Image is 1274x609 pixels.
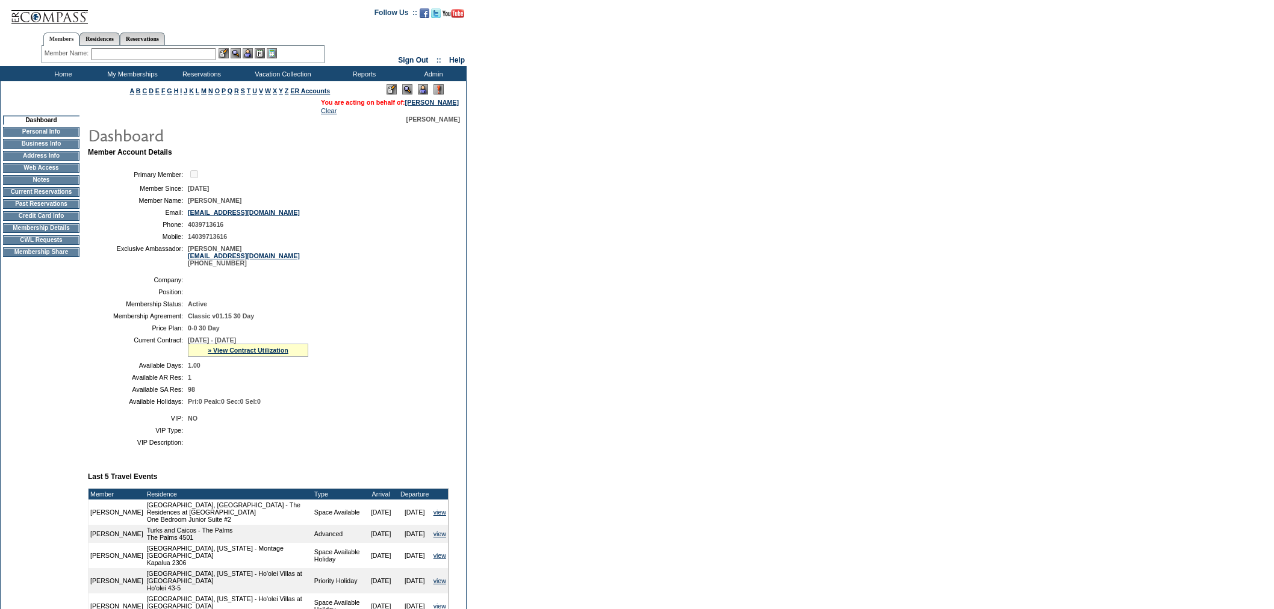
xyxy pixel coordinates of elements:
[273,87,277,94] a: X
[184,87,187,94] a: J
[420,12,429,19] a: Become our fan on Facebook
[3,187,79,197] td: Current Reservations
[321,107,337,114] a: Clear
[188,374,191,381] span: 1
[443,9,464,18] img: Subscribe to our YouTube Channel
[235,66,328,81] td: Vacation Collection
[279,87,283,94] a: Y
[88,472,157,481] b: Last 5 Travel Events
[167,87,172,94] a: G
[234,87,239,94] a: R
[312,543,364,568] td: Space Available Holiday
[247,87,251,94] a: T
[93,185,183,192] td: Member Since:
[93,386,183,393] td: Available SA Res:
[265,87,271,94] a: W
[142,87,147,94] a: C
[387,84,397,94] img: Edit Mode
[402,84,412,94] img: View Mode
[93,415,183,422] td: VIP:
[252,87,257,94] a: U
[93,324,183,332] td: Price Plan:
[259,87,263,94] a: V
[267,48,277,58] img: b_calculator.gif
[145,489,312,499] td: Residence
[433,552,446,559] a: view
[222,87,226,94] a: P
[189,87,194,94] a: K
[431,12,441,19] a: Follow us on Twitter
[3,139,79,149] td: Business Info
[290,87,330,94] a: ER Accounts
[398,56,428,64] a: Sign Out
[145,543,312,568] td: [GEOGRAPHIC_DATA], [US_STATE] - Montage [GEOGRAPHIC_DATA] Kapalua 2306
[188,233,227,240] span: 14039713616
[433,84,444,94] img: Log Concern/Member Elevation
[188,300,207,308] span: Active
[364,489,398,499] td: Arrival
[312,568,364,593] td: Priority Holiday
[3,116,79,125] td: Dashboard
[398,568,432,593] td: [DATE]
[27,66,96,81] td: Home
[231,48,241,58] img: View
[45,48,91,58] div: Member Name:
[79,32,120,45] a: Residences
[3,151,79,161] td: Address Info
[87,123,328,147] img: pgTtlDashboard.gif
[201,87,207,94] a: M
[155,87,160,94] a: E
[196,87,199,94] a: L
[215,87,220,94] a: O
[161,87,166,94] a: F
[188,185,209,192] span: [DATE]
[93,336,183,357] td: Current Contract:
[312,499,364,525] td: Space Available
[93,168,183,180] td: Primary Member:
[3,223,79,233] td: Membership Details
[188,415,197,422] span: NO
[180,87,182,94] a: I
[93,245,183,267] td: Exclusive Ambassador:
[449,56,465,64] a: Help
[166,66,235,81] td: Reservations
[406,116,460,123] span: [PERSON_NAME]
[437,56,441,64] span: ::
[120,32,165,45] a: Reservations
[93,312,183,320] td: Membership Agreement:
[188,336,236,344] span: [DATE] - [DATE]
[312,489,364,499] td: Type
[431,8,441,18] img: Follow us on Twitter
[88,148,172,156] b: Member Account Details
[328,66,397,81] td: Reports
[89,568,145,593] td: [PERSON_NAME]
[136,87,141,94] a: B
[188,221,223,228] span: 4039713616
[364,525,398,543] td: [DATE]
[433,509,446,516] a: view
[364,568,398,593] td: [DATE]
[3,163,79,173] td: Web Access
[188,398,261,405] span: Pri:0 Peak:0 Sec:0 Sel:0
[228,87,232,94] a: Q
[93,362,183,369] td: Available Days:
[398,489,432,499] td: Departure
[93,209,183,216] td: Email:
[93,427,183,434] td: VIP Type:
[93,221,183,228] td: Phone:
[43,32,80,46] a: Members
[145,525,312,543] td: Turks and Caicos - The Palms The Palms 4501
[433,577,446,584] a: view
[208,87,213,94] a: N
[89,543,145,568] td: [PERSON_NAME]
[3,127,79,137] td: Personal Info
[433,530,446,537] a: view
[255,48,265,58] img: Reservations
[93,276,183,283] td: Company:
[149,87,154,94] a: D
[241,87,245,94] a: S
[93,439,183,446] td: VIP Description:
[145,499,312,525] td: [GEOGRAPHIC_DATA], [GEOGRAPHIC_DATA] - The Residences at [GEOGRAPHIC_DATA] One Bedroom Junior Sui...
[96,66,166,81] td: My Memberships
[398,543,432,568] td: [DATE]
